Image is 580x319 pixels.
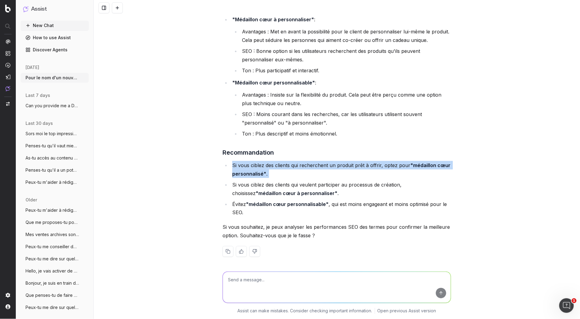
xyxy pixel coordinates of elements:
strong: "médaillon cœur personnalisable" [246,201,329,207]
button: Assist [23,5,86,13]
li: Avantages : Insiste sur la flexibilité du produit. Cela peut être perçu comme une option plus tec... [240,91,451,108]
span: Bonjour, je suis en train de créer un no [26,280,79,286]
button: Hello, je vais activer de nouveaux produ [21,266,89,276]
img: Intelligence [5,51,10,56]
p: Si vous souhaitez, je peux analyser les performances SEO des termes pour confirmer la meilleure o... [223,223,451,240]
button: Penses-tu qu'il a un potentiel à aller c [21,165,89,175]
button: New Chat [21,21,89,30]
span: last 30 days [26,120,53,126]
img: Botify logo [5,5,11,12]
span: Que penses-tu de faire un article "Quel [26,292,79,298]
img: Assist [23,6,29,12]
button: As-tu accès au contenu de cette page : h [21,153,89,163]
button: Que penses-tu de faire un article "Quel [21,290,89,300]
li: Ton : Plus participatif et interactif. [240,66,451,75]
iframe: Intercom live chat [559,298,574,313]
span: 1 [572,298,577,303]
p: Assist can make mistakes. Consider checking important information. [238,308,372,314]
img: Switch project [6,102,10,106]
img: Activation [5,63,10,68]
strong: "Médaillon cœur à personnaliser" [232,16,314,22]
span: older [26,197,37,203]
span: Mes ventes archives sont terminées sur m [26,232,79,238]
span: Peux-tu m'aider à rédiger un article pou [26,207,79,213]
li: Avantages : Met en avant la possibilité pour le client de personnaliser lui-même le produit. Cela... [240,27,451,44]
span: Peux-tu me conseiller des mots-clés sur [26,244,79,250]
span: Can you provide me a Download Non-Brande [26,103,79,109]
strong: "Médaillon cœur personnalisable" [232,80,315,86]
button: Pour le nom d'un nouveau produit, est le [21,73,89,83]
button: Peux-tu m'aider à rédiger un article pou [21,177,89,187]
button: Mes ventes archives sont terminées sur m [21,230,89,239]
a: Open previous Assist version [378,308,436,314]
button: Bonjour, je suis en train de créer un no [21,278,89,288]
strong: "médaillon cœur à personnaliser" [256,190,337,196]
button: Peux-tu me dire sur quels mots clés auto [21,303,89,312]
img: Studio [5,74,10,79]
h1: Assist [31,5,47,13]
span: Hello, je vais activer de nouveaux produ [26,268,79,274]
li: : [230,15,451,75]
h3: Recommandation [223,148,451,157]
span: [DATE] [26,64,39,70]
span: Pour le nom d'un nouveau produit, est le [26,75,79,81]
li: Évitez , qui est moins engageant et moins optimisé pour le SEO. [230,200,451,217]
button: Can you provide me a Download Non-Brande [21,101,89,111]
li: SEO : Bonne option si les utilisateurs recherchent des produits qu'ils peuvent personnaliser eux-... [240,47,451,64]
button: Peux-tu me conseiller des mots-clés sur [21,242,89,252]
span: Penses-tu qu'il vaut mieux que je fasse [26,143,79,149]
span: Peux-tu me dire sur quels mot-clés je do [26,256,79,262]
li: SEO : Moins courant dans les recherches, car les utilisateurs utilisent souvent "personnalisé" ou... [240,110,451,127]
span: last 7 days [26,92,50,98]
span: Peux-tu m'aider à rédiger un article pou [26,179,79,185]
span: Sors moi le top impressions / clics des [26,131,79,137]
span: Que me proposes-tu pour améliorer mon ar [26,219,79,225]
span: As-tu accès au contenu de cette page : h [26,155,79,161]
span: Penses-tu qu'il a un potentiel à aller c [26,167,79,173]
button: Peux-tu me dire sur quels mot-clés je do [21,254,89,264]
span: Peux-tu me dire sur quels mots clés auto [26,304,79,310]
img: Setting [5,293,10,298]
li: Si vous ciblez des clients qui recherchent un produit prêt à offrir, optez pour . [230,161,451,178]
button: Sors moi le top impressions / clics des [21,129,89,139]
button: Peux-tu m'aider à rédiger un article pou [21,205,89,215]
button: Penses-tu qu'il vaut mieux que je fasse [21,141,89,151]
li: Ton : Plus descriptif et moins émotionnel. [240,129,451,138]
li: : [230,78,451,138]
img: Analytics [5,39,10,44]
img: My account [5,304,10,309]
li: Si vous ciblez des clients qui veulent participer au processus de création, choisissez . [230,180,451,197]
a: Discover Agents [21,45,89,55]
a: How to use Assist [21,33,89,43]
button: Que me proposes-tu pour améliorer mon ar [21,218,89,227]
img: Assist [5,86,10,91]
